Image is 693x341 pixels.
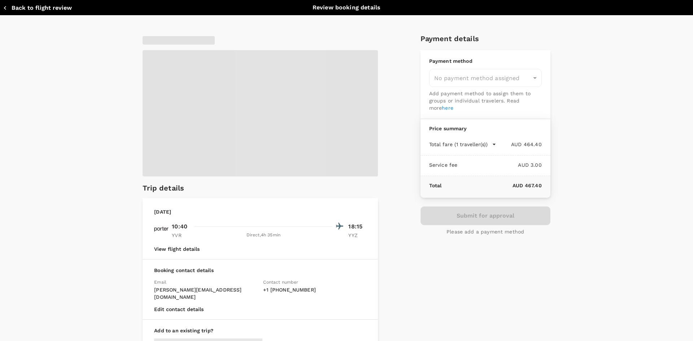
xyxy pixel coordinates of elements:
[263,280,298,285] span: Contact number
[429,141,496,148] button: Total fare (1 traveller(s))
[172,222,187,231] p: 10:40
[457,161,541,169] p: AUD 3.00
[429,90,542,112] p: Add payment method to assign them to groups or individual travelers. Read more
[263,286,366,293] p: + 1 [PHONE_NUMBER]
[143,182,184,194] h6: Trip details
[420,33,550,44] h6: Payment details
[154,306,204,312] button: Edit contact details
[154,327,366,334] p: Add to an existing trip?
[496,141,542,148] p: AUD 464.40
[348,222,366,231] p: 18:15
[172,232,190,239] p: YVR
[154,267,366,274] p: Booking contact details
[429,182,442,189] p: Total
[446,228,524,235] p: Please add a payment method
[154,222,169,236] img: PD
[348,232,366,239] p: YYZ
[154,208,171,215] p: [DATE]
[3,4,72,12] button: Back to flight review
[442,105,453,111] a: here
[429,161,458,169] p: Service fee
[429,69,542,87] div: No payment method assigned
[313,3,380,12] p: Review booking details
[154,246,200,252] button: View flight details
[429,57,542,65] p: Payment method
[441,182,541,189] p: AUD 467.40
[429,125,542,132] p: Price summary
[194,232,332,239] div: Direct , 4h 35min
[154,280,166,285] span: Email
[429,141,488,148] p: Total fare (1 traveller(s))
[154,286,257,301] p: [PERSON_NAME][EMAIL_ADDRESS][DOMAIN_NAME]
